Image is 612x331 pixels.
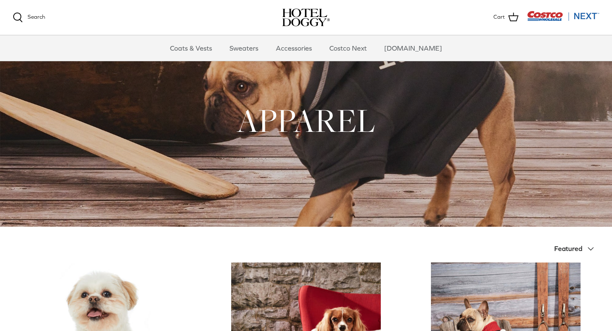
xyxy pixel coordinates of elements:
[322,35,374,61] a: Costco Next
[554,240,599,258] button: Featured
[13,100,599,141] h1: APPAREL
[282,9,330,26] img: hoteldoggycom
[162,35,220,61] a: Coats & Vests
[282,9,330,26] a: hoteldoggy.com hoteldoggycom
[13,12,45,23] a: Search
[493,12,518,23] a: Cart
[554,245,582,252] span: Featured
[28,14,45,20] span: Search
[527,11,599,21] img: Costco Next
[268,35,320,61] a: Accessories
[493,13,505,22] span: Cart
[377,35,450,61] a: [DOMAIN_NAME]
[222,35,266,61] a: Sweaters
[527,16,599,23] a: Visit Costco Next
